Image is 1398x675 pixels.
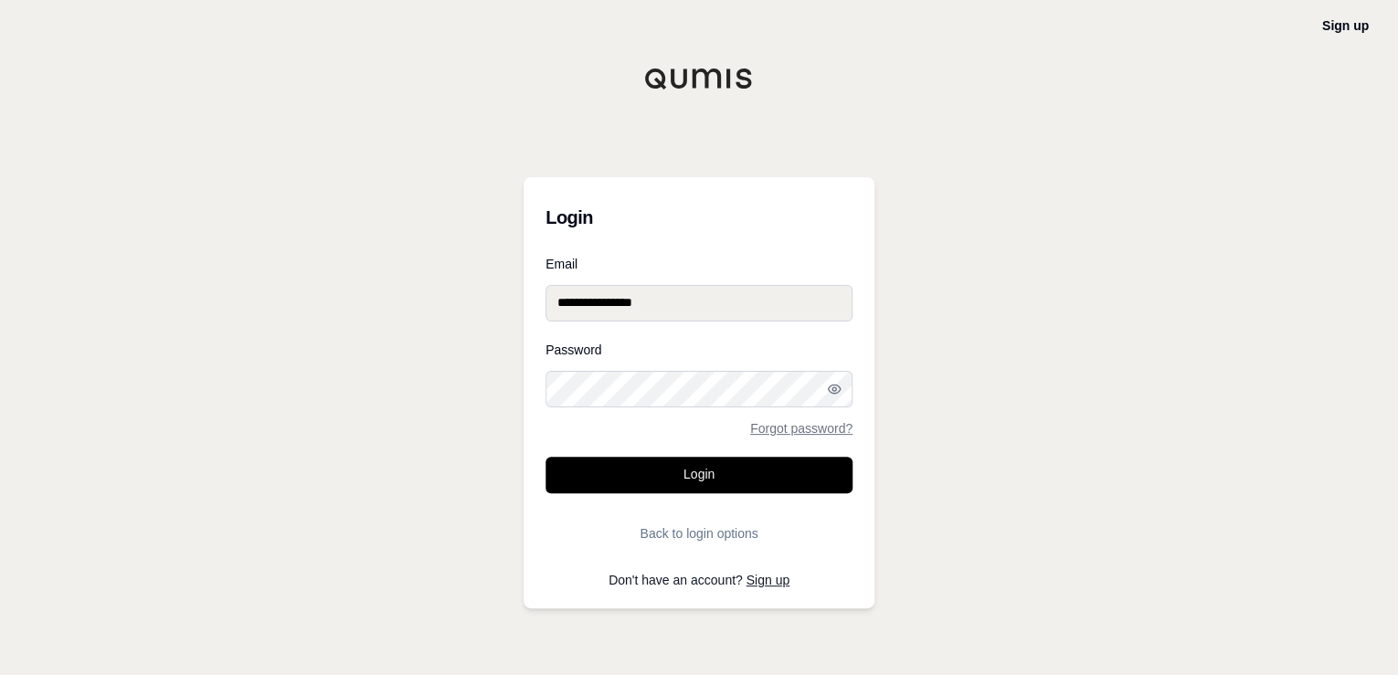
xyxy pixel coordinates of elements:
[1322,18,1369,33] a: Sign up
[545,457,853,493] button: Login
[545,258,853,270] label: Email
[545,343,853,356] label: Password
[545,199,853,236] h3: Login
[644,68,754,90] img: Qumis
[747,573,789,587] a: Sign up
[545,515,853,552] button: Back to login options
[545,574,853,586] p: Don't have an account?
[750,422,853,435] a: Forgot password?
